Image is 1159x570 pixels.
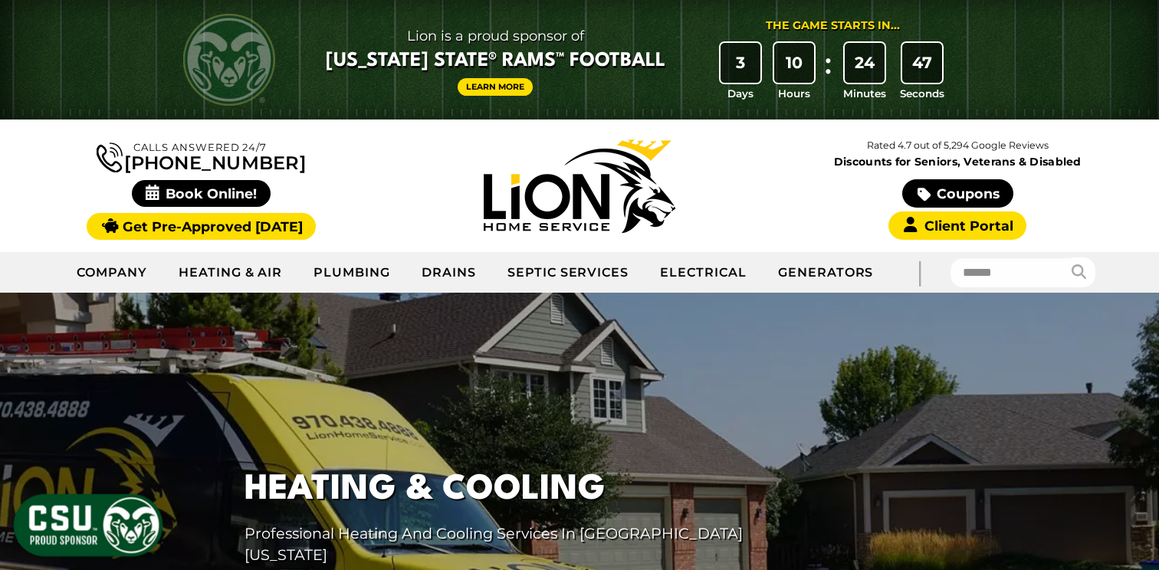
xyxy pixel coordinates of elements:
[769,137,1147,154] p: Rated 4.7 out of 5,294 Google Reviews
[245,522,803,567] p: Professional Heating And Cooling Services In [GEOGRAPHIC_DATA][US_STATE]
[778,86,810,101] span: Hours
[484,139,675,233] img: Lion Home Service
[163,254,298,292] a: Heating & Air
[97,139,305,172] a: [PHONE_NUMBER]
[11,492,165,559] img: CSU Sponsor Badge
[61,254,163,292] a: Company
[245,464,803,516] h1: Heating & Cooling
[326,24,665,48] span: Lion is a proud sponsor of
[645,254,763,292] a: Electrical
[727,86,754,101] span: Days
[298,254,406,292] a: Plumbing
[900,86,944,101] span: Seconds
[888,252,950,293] div: |
[87,213,316,240] a: Get Pre-Approved [DATE]
[902,43,942,83] div: 47
[888,211,1026,240] a: Client Portal
[326,48,665,74] span: [US_STATE] State® Rams™ Football
[766,18,900,34] div: The Game Starts in...
[774,43,814,83] div: 10
[902,179,1013,208] a: Coupons
[845,43,885,83] div: 24
[821,43,836,102] div: :
[132,180,271,207] span: Book Online!
[406,254,492,292] a: Drains
[492,254,645,292] a: Septic Services
[763,254,889,292] a: Generators
[843,86,886,101] span: Minutes
[721,43,760,83] div: 3
[183,14,275,106] img: CSU Rams logo
[458,78,533,96] a: Learn More
[772,156,1144,167] span: Discounts for Seniors, Veterans & Disabled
